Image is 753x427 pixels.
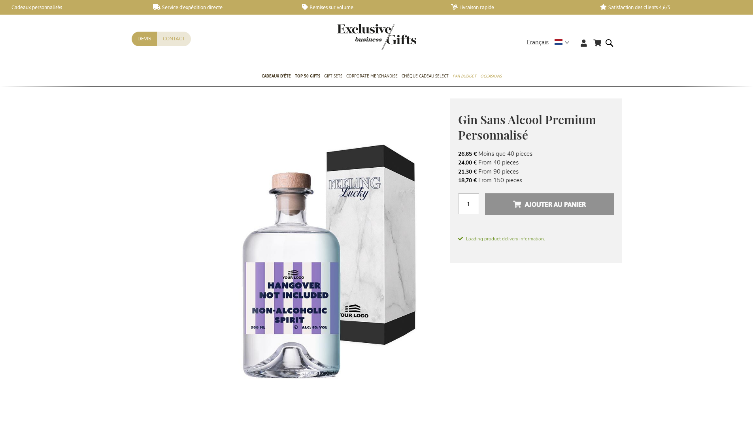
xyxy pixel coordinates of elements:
span: Cadeaux D'Éte [262,72,291,80]
li: Moins que 40 pieces [458,149,614,158]
a: Gift Sets [324,67,342,87]
a: Remises sur volume [302,4,438,11]
span: Occasions [480,72,502,80]
a: Service d'expédition directe [153,4,289,11]
a: Contact [157,32,191,46]
span: Par budget [453,72,476,80]
a: Corporate Merchandise [346,67,398,87]
a: Devis [132,32,157,46]
span: 24,00 € [458,159,477,166]
img: Personalised Premium Non-Alcoholic Spirit [132,98,450,417]
li: From 150 pieces [458,176,614,185]
span: Loading product delivery information. [458,235,614,242]
a: Par budget [453,67,476,87]
span: 21,30 € [458,168,477,176]
span: Gin Sans Alcool Premium Personnalisé [458,111,596,143]
a: Occasions [480,67,502,87]
a: Cadeaux personnalisés [4,4,140,11]
a: TOP 50 Gifts [295,67,320,87]
span: Gift Sets [324,72,342,80]
a: Satisfaction des clients 4,6/5 [600,4,736,11]
span: Chèque Cadeau Select [402,72,449,80]
span: Corporate Merchandise [346,72,398,80]
input: Qté [458,193,479,214]
a: Chèque Cadeau Select [402,67,449,87]
a: store logo [337,24,377,50]
span: TOP 50 Gifts [295,72,320,80]
span: Français [527,38,549,47]
img: Exclusive Business gifts logo [337,24,416,50]
span: 26,65 € [458,150,477,158]
a: Cadeaux D'Éte [262,67,291,87]
a: Livraison rapide [451,4,587,11]
li: From 40 pieces [458,158,614,167]
li: From 90 pieces [458,167,614,176]
span: 18,70 € [458,177,477,184]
